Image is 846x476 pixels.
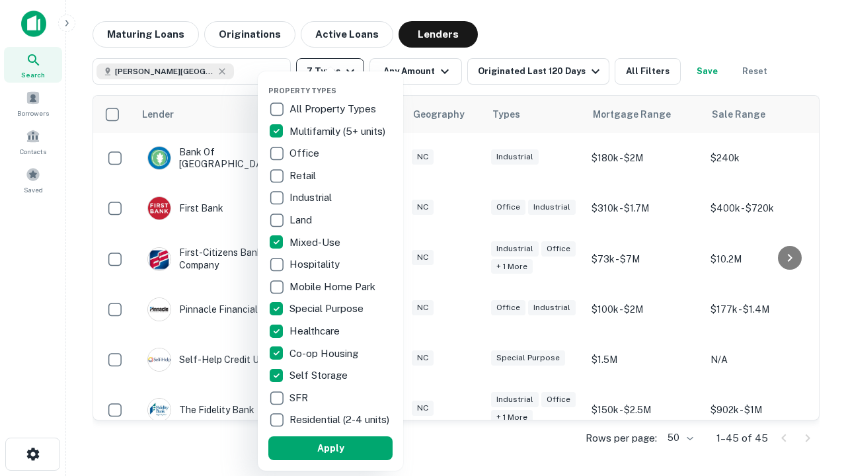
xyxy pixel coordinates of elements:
[268,436,393,460] button: Apply
[289,412,392,428] p: Residential (2-4 units)
[289,323,342,339] p: Healthcare
[268,87,336,95] span: Property Types
[289,390,311,406] p: SFR
[289,101,379,117] p: All Property Types
[289,212,315,228] p: Land
[780,328,846,391] iframe: Chat Widget
[289,368,350,383] p: Self Storage
[289,257,342,272] p: Hospitality
[289,235,343,251] p: Mixed-Use
[289,190,334,206] p: Industrial
[289,346,361,362] p: Co-op Housing
[289,301,366,317] p: Special Purpose
[289,145,322,161] p: Office
[289,279,378,295] p: Mobile Home Park
[289,124,388,139] p: Multifamily (5+ units)
[289,168,319,184] p: Retail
